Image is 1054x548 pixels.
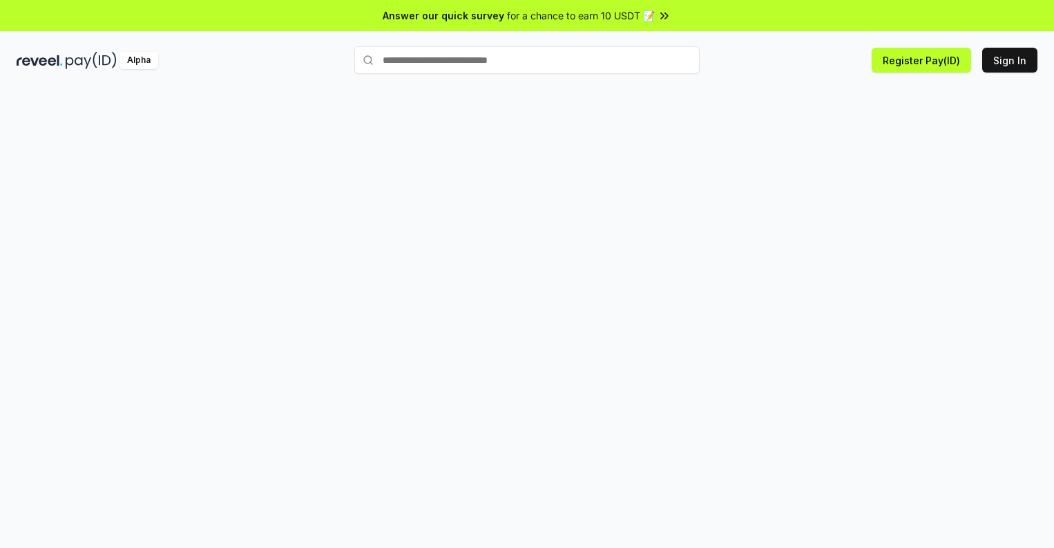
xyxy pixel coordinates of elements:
[66,52,117,69] img: pay_id
[872,48,971,73] button: Register Pay(ID)
[982,48,1037,73] button: Sign In
[383,8,504,23] span: Answer our quick survey
[507,8,655,23] span: for a chance to earn 10 USDT 📝
[119,52,158,69] div: Alpha
[17,52,63,69] img: reveel_dark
